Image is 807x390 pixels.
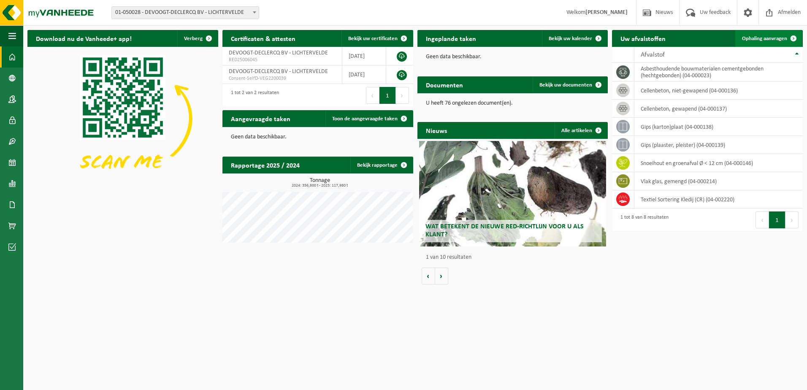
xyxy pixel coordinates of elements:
[366,87,379,104] button: Previous
[769,211,785,228] button: 1
[419,141,606,246] a: Wat betekent de nieuwe RED-richtlijn voor u als klant?
[184,36,203,41] span: Verberg
[222,157,308,173] h2: Rapportage 2025 / 2024
[435,268,448,284] button: Volgende
[634,172,803,190] td: vlak glas, gemengd (04-000214)
[348,36,398,41] span: Bekijk uw certificaten
[342,65,386,84] td: [DATE]
[112,7,259,19] span: 01-050028 - DEVOOGT-DECLERCQ BV - LICHTERVELDE
[111,6,259,19] span: 01-050028 - DEVOOGT-DECLERCQ BV - LICHTERVELDE
[417,30,485,46] h2: Ingeplande taken
[549,36,592,41] span: Bekijk uw kalender
[229,50,328,56] span: DEVOOGT-DECLERCQ BV - LICHTERVELDE
[222,30,304,46] h2: Certificaten & attesten
[634,136,803,154] td: gips (plaaster, pleister) (04-000139)
[227,86,279,105] div: 1 tot 2 van 2 resultaten
[634,81,803,100] td: cellenbeton, niet-gewapend (04-000136)
[341,30,412,47] a: Bekijk uw certificaten
[735,30,802,47] a: Ophaling aanvragen
[785,211,799,228] button: Next
[229,75,336,82] span: Consent-SelfD-VEG2200039
[612,30,674,46] h2: Uw afvalstoffen
[634,118,803,136] td: gips (karton)plaat (04-000138)
[229,57,336,63] span: RED25006045
[634,100,803,118] td: cellenbeton, gewapend (04-000137)
[227,184,413,188] span: 2024: 356,600 t - 2025: 117,980 t
[585,9,628,16] strong: [PERSON_NAME]
[27,30,140,46] h2: Download nu de Vanheede+ app!
[634,190,803,209] td: Textiel Sortering Kledij (CR) (04-002220)
[325,110,412,127] a: Toon de aangevraagde taken
[426,255,604,260] p: 1 van 10 resultaten
[634,154,803,172] td: snoeihout en groenafval Ø < 12 cm (04-000146)
[396,87,409,104] button: Next
[177,30,217,47] button: Verberg
[379,87,396,104] button: 1
[227,178,413,188] h3: Tonnage
[417,76,471,93] h2: Documenten
[417,122,455,138] h2: Nieuws
[332,116,398,122] span: Toon de aangevraagde taken
[350,157,412,173] a: Bekijk rapportage
[231,134,405,140] p: Geen data beschikbaar.
[539,82,592,88] span: Bekijk uw documenten
[422,268,435,284] button: Vorige
[542,30,607,47] a: Bekijk uw kalender
[641,51,665,58] span: Afvalstof
[27,47,218,190] img: Download de VHEPlus App
[426,54,600,60] p: Geen data beschikbaar.
[222,110,299,127] h2: Aangevraagde taken
[616,211,669,229] div: 1 tot 8 van 8 resultaten
[342,47,386,65] td: [DATE]
[742,36,787,41] span: Ophaling aanvragen
[555,122,607,139] a: Alle artikelen
[426,100,600,106] p: U heeft 76 ongelezen document(en).
[533,76,607,93] a: Bekijk uw documenten
[425,223,584,238] span: Wat betekent de nieuwe RED-richtlijn voor u als klant?
[756,211,769,228] button: Previous
[634,63,803,81] td: asbesthoudende bouwmaterialen cementgebonden (hechtgebonden) (04-000023)
[229,68,328,75] span: DEVOOGT-DECLERCQ BV - LICHTERVELDE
